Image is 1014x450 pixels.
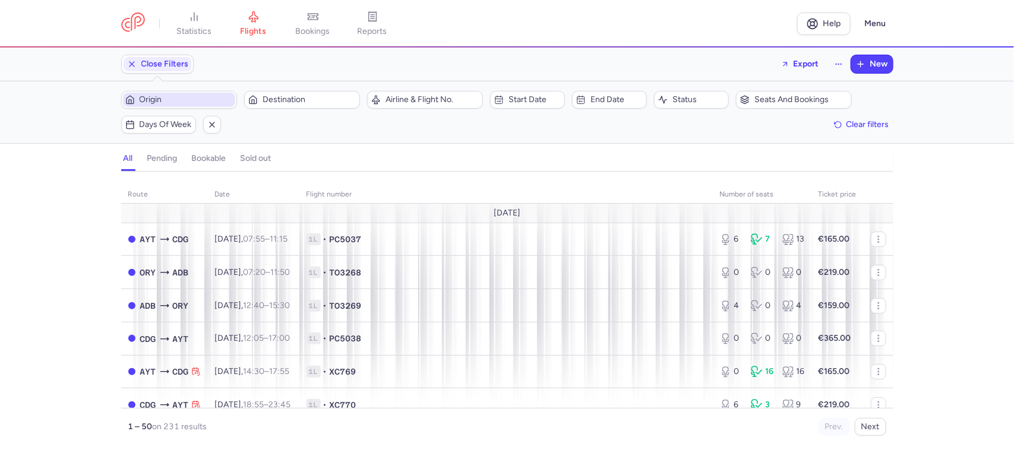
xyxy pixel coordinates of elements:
[782,300,804,312] div: 4
[121,12,145,34] a: CitizenPlane red outlined logo
[720,267,742,278] div: 0
[572,91,647,109] button: End date
[720,300,742,312] div: 4
[244,267,266,277] time: 07:20
[330,300,362,312] span: TO3269
[121,186,208,204] th: route
[215,366,290,376] span: [DATE],
[124,153,133,164] h4: all
[244,366,265,376] time: 14:30
[751,399,773,411] div: 3
[330,267,362,278] span: TO3268
[870,59,888,69] span: New
[270,300,290,310] time: 15:30
[140,365,156,378] span: AYT
[846,120,889,129] span: Clear filters
[121,91,237,109] button: Origin
[269,333,290,343] time: 17:00
[140,95,233,104] span: Origin
[140,120,192,129] span: Days of week
[330,399,356,411] span: XC770
[654,91,729,109] button: Status
[508,95,561,104] span: Start date
[330,366,356,378] span: XC769
[173,365,189,378] span: CDG
[244,234,288,244] span: –
[782,233,804,245] div: 13
[192,153,226,164] h4: bookable
[323,233,327,245] span: •
[140,266,156,279] span: ORY
[819,418,850,436] button: Prev.
[307,267,321,278] span: 1L
[173,299,189,312] span: ORY
[128,422,153,432] strong: 1 – 50
[263,95,356,104] span: Destination
[241,153,271,164] h4: sold out
[782,332,804,344] div: 0
[122,55,193,73] button: Close Filters
[270,234,288,244] time: 11:15
[330,233,362,245] span: PC5037
[751,233,773,245] div: 7
[386,95,479,104] span: Airline & Flight No.
[215,333,290,343] span: [DATE],
[751,332,773,344] div: 0
[307,399,321,411] span: 1L
[140,299,156,312] span: ADB
[773,55,827,74] button: Export
[855,418,886,436] button: Next
[296,26,330,37] span: bookings
[720,233,742,245] div: 6
[751,366,773,378] div: 16
[819,366,850,376] strong: €165.00
[830,116,893,134] button: Clear filters
[323,300,327,312] span: •
[140,332,156,346] span: CDG
[299,186,713,204] th: Flight number
[173,266,189,279] span: ADB
[244,91,360,109] button: Destination
[590,95,643,104] span: End date
[141,59,189,69] span: Close Filters
[215,267,290,277] span: [DATE],
[720,399,742,411] div: 6
[215,300,290,310] span: [DATE],
[494,208,520,218] span: [DATE]
[720,366,742,378] div: 0
[244,300,290,310] span: –
[244,234,266,244] time: 07:55
[283,11,343,37] a: bookings
[323,366,327,378] span: •
[367,91,483,109] button: Airline & Flight No.
[244,333,290,343] span: –
[736,91,852,109] button: Seats and bookings
[323,332,327,344] span: •
[165,11,224,37] a: statistics
[176,26,211,37] span: statistics
[244,333,264,343] time: 12:05
[323,267,327,278] span: •
[819,400,850,410] strong: €219.00
[173,233,189,246] span: CDG
[208,186,299,204] th: date
[244,267,290,277] span: –
[244,300,265,310] time: 12:40
[271,267,290,277] time: 11:50
[858,12,893,35] button: Menu
[358,26,387,37] span: reports
[851,55,893,73] button: New
[244,366,290,376] span: –
[490,91,565,109] button: Start date
[811,186,864,204] th: Ticket price
[307,366,321,378] span: 1L
[140,233,156,246] span: AYT
[153,422,207,432] span: on 231 results
[794,59,819,68] span: Export
[241,26,267,37] span: flights
[307,233,321,245] span: 1L
[224,11,283,37] a: flights
[751,300,773,312] div: 0
[270,366,290,376] time: 17:55
[215,234,288,244] span: [DATE],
